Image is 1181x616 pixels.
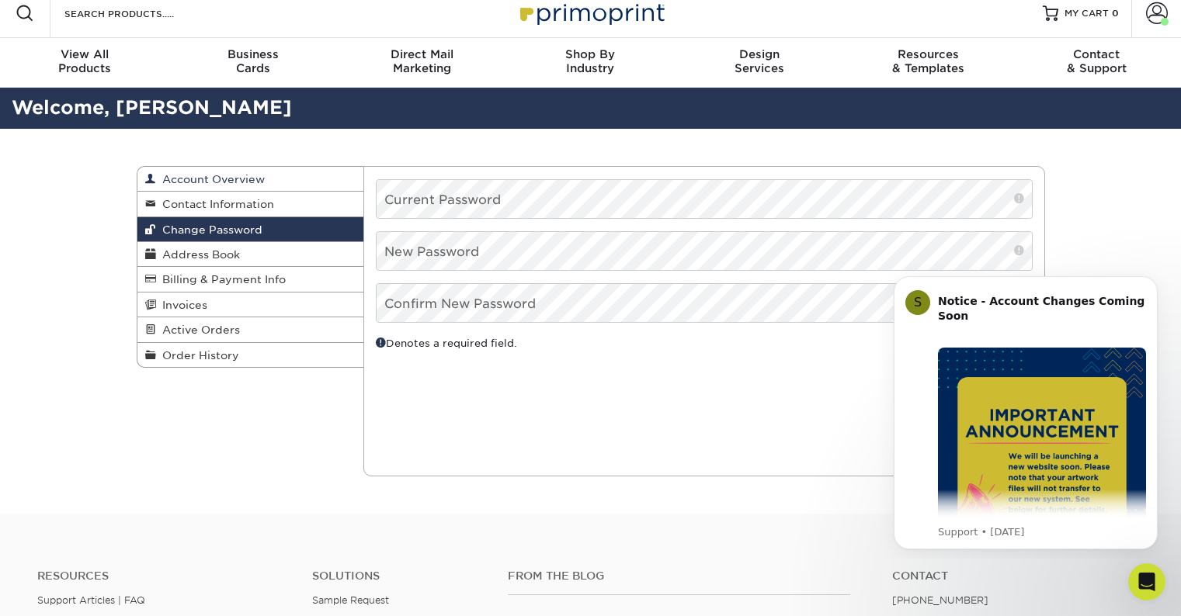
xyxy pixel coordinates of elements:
[137,217,364,242] a: Change Password
[312,569,485,583] h4: Solutions
[156,349,239,362] span: Order History
[168,38,337,88] a: BusinessCards
[675,47,843,61] span: Design
[137,292,364,317] a: Invoices
[1013,47,1181,61] span: Contact
[506,38,675,88] a: Shop ByIndustry
[338,47,506,61] span: Direct Mail
[1128,563,1165,600] iframe: Intercom live chat
[156,324,240,336] span: Active Orders
[508,569,850,583] h4: From the Blog
[843,47,1012,75] div: & Templates
[312,594,389,606] a: Sample Request
[870,262,1181,559] iframe: Intercom notifications message
[338,47,506,75] div: Marketing
[156,273,286,286] span: Billing & Payment Info
[156,248,240,261] span: Address Book
[63,4,214,22] input: SEARCH PRODUCTS.....
[137,343,364,367] a: Order History
[675,47,843,75] div: Services
[338,38,506,88] a: Direct MailMarketing
[137,242,364,267] a: Address Book
[675,38,843,88] a: DesignServices
[137,192,364,216] a: Contact Information
[506,47,675,75] div: Industry
[168,47,337,61] span: Business
[843,38,1012,88] a: Resources& Templates
[137,317,364,342] a: Active Orders
[137,267,364,292] a: Billing & Payment Info
[843,47,1012,61] span: Resources
[156,223,262,236] span: Change Password
[892,594,988,606] a: [PHONE_NUMBER]
[156,299,207,311] span: Invoices
[892,569,1144,583] a: Contact
[1112,8,1119,19] span: 0
[156,173,265,185] span: Account Overview
[156,198,274,210] span: Contact Information
[376,335,516,351] small: Denotes a required field.
[1013,47,1181,75] div: & Support
[1013,38,1181,88] a: Contact& Support
[137,167,364,192] a: Account Overview
[37,569,289,583] h4: Resources
[168,47,337,75] div: Cards
[1065,7,1109,20] span: MY CART
[506,47,675,61] span: Shop By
